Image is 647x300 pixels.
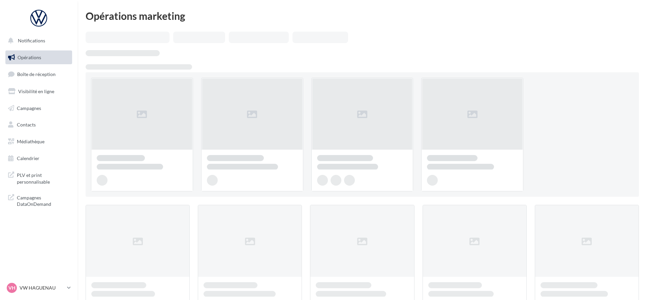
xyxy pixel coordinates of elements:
[4,34,71,48] button: Notifications
[4,101,73,115] a: Campagnes
[4,168,73,188] a: PLV et print personnalisable
[17,171,69,185] span: PLV et print personnalisable
[4,67,73,81] a: Boîte de réception
[18,54,41,60] span: Opérations
[4,190,73,210] a: Campagnes DataOnDemand
[17,193,69,208] span: Campagnes DataOnDemand
[4,151,73,165] a: Calendrier
[86,11,639,21] div: Opérations marketing
[8,285,16,291] span: VH
[18,88,54,94] span: Visibilité en ligne
[18,38,45,43] span: Notifications
[17,155,39,161] span: Calendrier
[4,135,73,149] a: Médiathèque
[17,122,36,127] span: Contacts
[4,118,73,132] a: Contacts
[17,139,44,144] span: Médiathèque
[17,105,41,111] span: Campagnes
[4,84,73,99] a: Visibilité en ligne
[17,71,56,77] span: Boîte de réception
[4,50,73,65] a: Opérations
[20,285,64,291] p: VW HAGUENAU
[5,282,72,294] a: VH VW HAGUENAU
